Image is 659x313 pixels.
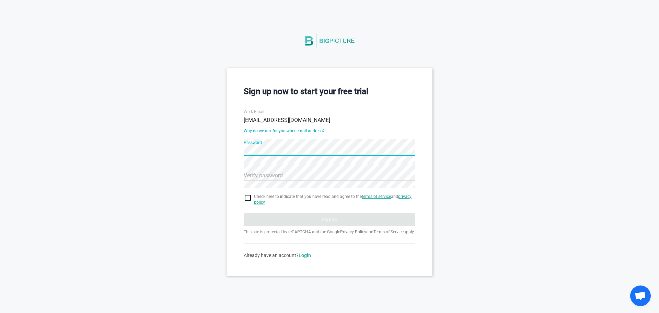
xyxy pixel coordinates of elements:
p: This site is protected by reCAPTCHA and the Google and apply. [244,229,415,235]
a: Why do we ask for you work email address? [244,128,325,133]
button: Signup [244,213,415,226]
span: Check here to indicate that you have read and agree to the and [254,194,415,205]
a: Login [299,253,311,258]
a: terms of service [362,194,391,199]
a: privacy policy [254,194,412,205]
a: Open chat [630,286,651,306]
a: Terms of Service [373,230,404,234]
h3: Sign up now to start your free trial [244,86,415,97]
a: Privacy Policy [340,230,366,234]
img: BigPicture [304,26,355,55]
div: Already have an account? [244,252,415,259]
